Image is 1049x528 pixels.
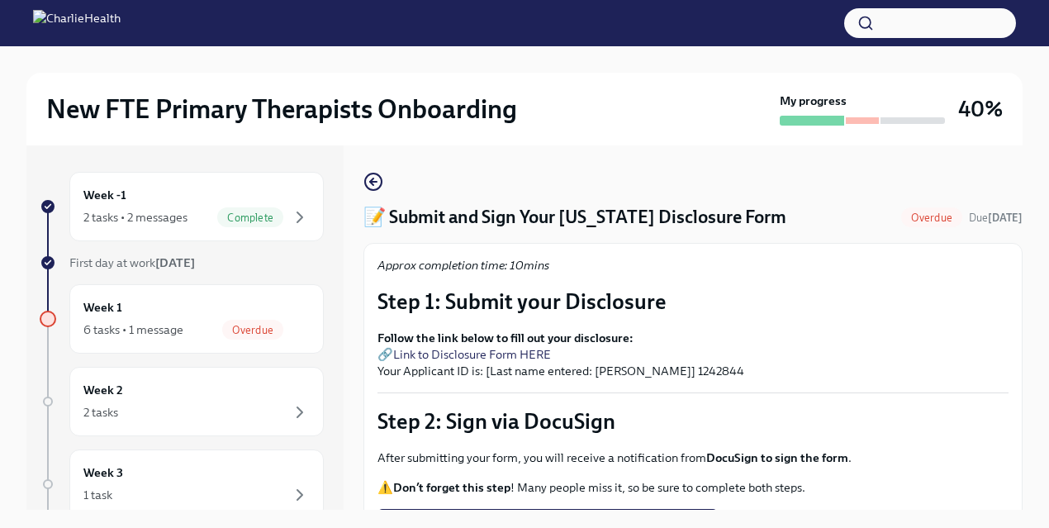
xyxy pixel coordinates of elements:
strong: [DATE] [988,212,1023,224]
h4: 📝 Submit and Sign Your [US_STATE] Disclosure Form [363,205,786,230]
a: Week 31 task [40,450,324,519]
strong: My progress [780,93,847,109]
a: Week -12 tasks • 2 messagesComplete [40,172,324,241]
span: August 22nd, 2025 10:00 [969,210,1023,226]
div: 6 tasks • 1 message [83,321,183,338]
span: Complete [217,212,283,224]
a: First day at work[DATE] [40,254,324,271]
em: Approx completion time: 10mins [377,258,549,273]
h6: Week 1 [83,298,122,316]
strong: [DATE] [155,255,195,270]
div: 1 task [83,487,112,503]
h3: 40% [958,94,1003,124]
strong: Don’t forget this step [393,480,510,495]
a: Link to Disclosure Form HERE [393,347,551,362]
a: Week 16 tasks • 1 messageOverdue [40,284,324,354]
img: CharlieHealth [33,10,121,36]
p: Step 1: Submit your Disclosure [377,287,1009,316]
p: ⚠️ ! Many people miss it, so be sure to complete both steps. [377,479,1009,496]
h6: Week 2 [83,381,123,399]
span: Overdue [222,324,283,336]
p: After submitting your form, you will receive a notification from . [377,450,1009,466]
span: Overdue [901,212,962,224]
strong: DocuSign to sign the form [706,450,848,465]
strong: Follow the link below to fill out your disclosure: [377,331,634,345]
div: 2 tasks • 2 messages [83,209,187,226]
h2: New FTE Primary Therapists Onboarding [46,93,517,126]
h6: Week -1 [83,186,126,204]
p: Step 2: Sign via DocuSign [377,407,1009,436]
p: 🔗 Your Applicant ID is: [Last name entered: [PERSON_NAME]] 1242844 [377,330,1009,379]
div: 2 tasks [83,404,118,421]
span: First day at work [69,255,195,270]
a: Week 22 tasks [40,367,324,436]
span: Due [969,212,1023,224]
h6: Week 3 [83,464,123,482]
